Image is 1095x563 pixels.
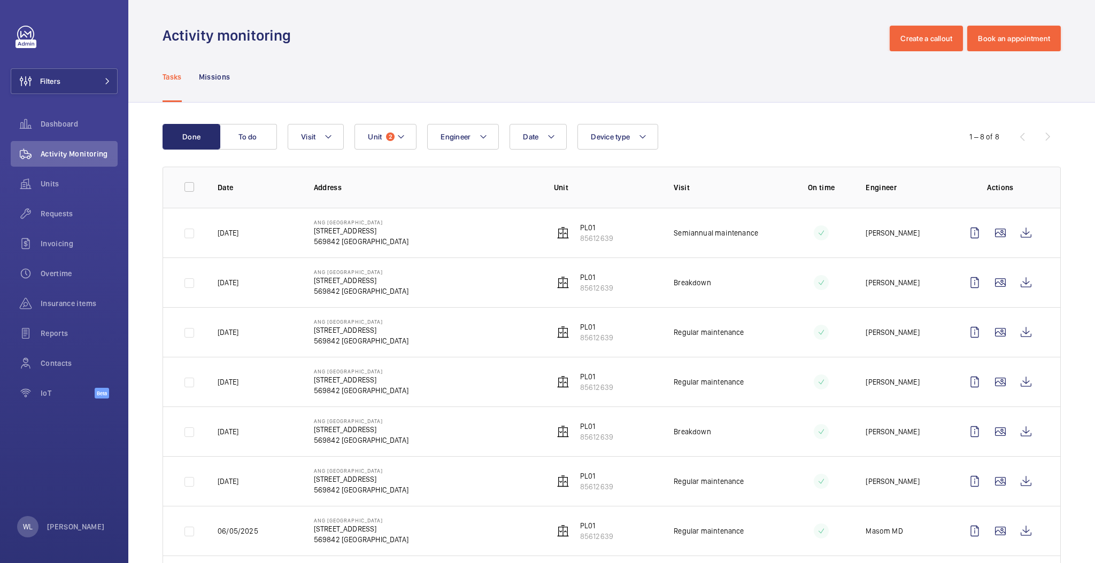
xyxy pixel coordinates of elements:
span: Activity Monitoring [41,148,118,159]
p: Regular maintenance [674,476,744,487]
p: [PERSON_NAME] [866,228,919,238]
p: [PERSON_NAME] [866,476,919,487]
p: [STREET_ADDRESS] [314,325,408,335]
p: Missions [199,72,230,82]
p: 85612639 [580,283,613,293]
p: [DATE] [218,277,238,288]
p: PL01 [580,322,613,332]
p: 569842 [GEOGRAPHIC_DATA] [314,385,408,396]
p: [DATE] [218,426,238,437]
p: Address [314,182,537,193]
p: Regular maintenance [674,377,744,387]
p: 85612639 [580,382,613,393]
p: Breakdown [674,426,711,437]
p: Breakdown [674,277,711,288]
button: Filters [11,68,118,94]
span: Reports [41,328,118,339]
p: Semiannual maintenance [674,228,758,238]
p: [PERSON_NAME] [47,521,105,532]
span: 2 [386,132,395,141]
p: [DATE] [218,377,238,387]
p: Ang [GEOGRAPHIC_DATA] [314,219,408,225]
p: WL [23,521,33,532]
p: [STREET_ADDRESS] [314,523,408,534]
p: 569842 [GEOGRAPHIC_DATA] [314,286,408,296]
p: 85612639 [580,432,613,442]
p: [PERSON_NAME] [866,377,919,387]
span: Device type [591,132,630,141]
button: Engineer [427,124,499,150]
img: elevator.svg [557,326,569,339]
span: Units [41,178,118,189]
span: Engineer [441,132,471,141]
p: PL01 [580,471,613,481]
p: 569842 [GEOGRAPHIC_DATA] [314,236,408,247]
p: Ang [GEOGRAPHIC_DATA] [314,368,408,374]
div: 1 – 8 of 8 [969,131,999,142]
span: Insurance items [41,298,118,309]
p: [PERSON_NAME] [866,277,919,288]
p: PL01 [580,222,613,233]
p: [STREET_ADDRESS] [314,474,408,484]
p: Ang [GEOGRAPHIC_DATA] [314,467,408,474]
p: Actions [962,182,1039,193]
p: 06/05/2025 [218,526,258,536]
span: Visit [301,132,315,141]
p: PL01 [580,371,613,382]
p: Engineer [866,182,945,193]
span: Invoicing [41,238,118,249]
button: Device type [577,124,658,150]
span: Beta [95,388,109,398]
button: Book an appointment [967,26,1061,51]
p: Ang [GEOGRAPHIC_DATA] [314,517,408,523]
p: Regular maintenance [674,327,744,338]
p: 85612639 [580,332,613,343]
p: [PERSON_NAME] [866,426,919,437]
p: Visit [674,182,777,193]
p: [STREET_ADDRESS] [314,225,408,236]
span: Unit [368,132,382,141]
p: [PERSON_NAME] [866,327,919,338]
button: To do [219,124,277,150]
img: elevator.svg [557,475,569,488]
img: elevator.svg [557,276,569,289]
p: [DATE] [218,327,238,338]
p: 85612639 [580,233,613,244]
p: 569842 [GEOGRAPHIC_DATA] [314,484,408,495]
p: [STREET_ADDRESS] [314,275,408,286]
span: Dashboard [41,119,118,129]
span: Contacts [41,358,118,369]
p: 569842 [GEOGRAPHIC_DATA] [314,335,408,346]
p: Unit [554,182,657,193]
img: elevator.svg [557,376,569,388]
button: Unit2 [354,124,417,150]
p: Masom MD [866,526,903,536]
img: elevator.svg [557,525,569,537]
p: 85612639 [580,531,613,542]
img: elevator.svg [557,425,569,438]
span: Date [523,132,538,141]
p: Ang [GEOGRAPHIC_DATA] [314,418,408,424]
p: 569842 [GEOGRAPHIC_DATA] [314,435,408,445]
p: PL01 [580,520,613,531]
p: PL01 [580,272,613,283]
span: IoT [41,388,95,398]
p: [DATE] [218,476,238,487]
p: Date [218,182,297,193]
span: Requests [41,208,118,219]
p: [STREET_ADDRESS] [314,424,408,435]
button: Create a callout [890,26,963,51]
h1: Activity monitoring [163,26,297,45]
span: Overtime [41,268,118,279]
p: Tasks [163,72,182,82]
button: Date [510,124,567,150]
p: 569842 [GEOGRAPHIC_DATA] [314,534,408,545]
img: elevator.svg [557,226,569,239]
button: Visit [288,124,344,150]
button: Done [163,124,220,150]
p: On time [794,182,849,193]
p: [DATE] [218,228,238,238]
p: PL01 [580,421,613,432]
span: Filters [40,76,60,87]
p: [STREET_ADDRESS] [314,374,408,385]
